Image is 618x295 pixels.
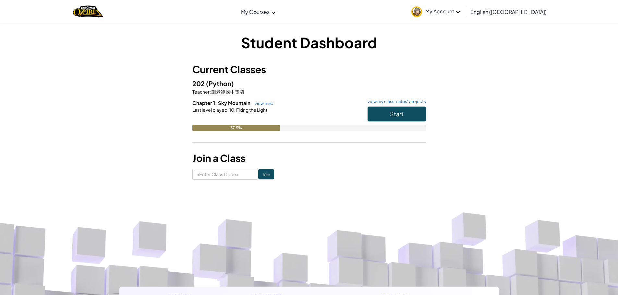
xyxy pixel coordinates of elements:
[368,107,426,121] button: Start
[390,110,404,118] span: Start
[227,107,229,113] span: :
[192,107,227,113] span: Last level played
[251,101,273,106] a: view map
[192,100,251,106] span: Chapter 1: Sky Mountain
[192,169,258,180] input: <Enter Class Code>
[229,107,236,113] span: 10.
[238,3,279,20] a: My Courses
[258,169,274,179] input: Join
[236,107,267,113] span: Fixing the Light
[470,8,547,15] span: English ([GEOGRAPHIC_DATA])
[73,5,103,18] img: Home
[73,5,103,18] a: Ozaria by CodeCombat logo
[211,89,244,95] span: 謝老師 國中電腦
[467,3,550,20] a: English ([GEOGRAPHIC_DATA])
[192,151,426,165] h3: Join a Class
[192,89,210,95] span: Teacher
[206,79,234,87] span: (Python)
[241,8,270,15] span: My Courses
[192,79,206,87] span: 202
[210,89,211,95] span: :
[425,8,460,15] span: My Account
[192,125,280,131] div: 37.5%
[192,32,426,52] h1: Student Dashboard
[192,62,426,77] h3: Current Classes
[408,1,463,22] a: My Account
[411,6,422,17] img: avatar
[364,99,426,104] a: view my classmates' projects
